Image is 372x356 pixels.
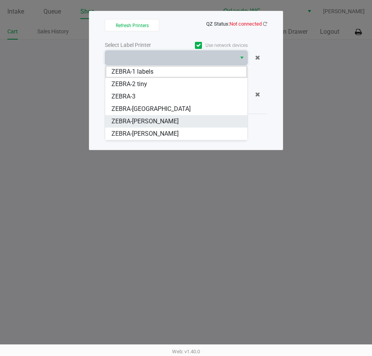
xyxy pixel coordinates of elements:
label: Use network devices [176,42,248,49]
span: ZEBRA-[PERSON_NAME] [111,129,179,138]
span: ZEBRA-[PERSON_NAME] [111,117,179,126]
button: Select [236,51,247,65]
button: Refresh Printers [105,19,159,31]
span: Refresh Printers [116,23,149,28]
span: ZEBRA-[GEOGRAPHIC_DATA] [111,104,191,114]
span: ZEBRA-2 tiny [111,79,147,89]
div: Select Label Printer [105,41,176,49]
span: QZ Status: [206,21,267,27]
span: ZEBRA-1 labels [111,67,153,76]
span: ZEBRA-3 [111,92,136,101]
span: Web: v1.40.0 [172,349,200,354]
span: Not connected [229,21,262,27]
